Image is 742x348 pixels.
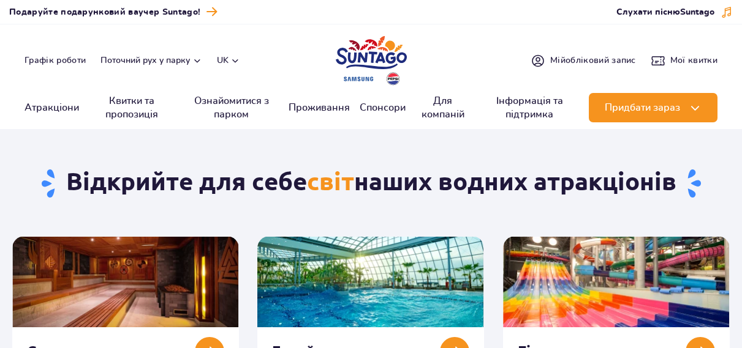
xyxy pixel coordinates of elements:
a: Подаруйте подарунковий ваучер Suntago! [9,4,218,20]
span: Suntago [680,8,714,17]
span: Слухати пісню [616,6,714,18]
a: Park of Poland [336,31,407,87]
button: Слухати піснюSuntago [616,6,733,18]
a: Графік роботи [25,54,86,67]
a: Спонсори [360,93,406,122]
a: Квитки та пропозиція [89,93,174,122]
a: Ознайомитися з парком [184,93,279,122]
h1: Відкрийте для себе наших водних атракціонів [12,166,730,199]
button: Поточний рух у парку [100,56,202,65]
span: Подаруйте подарунковий ваучер Suntago! [9,6,200,18]
a: Проживання [289,93,350,122]
span: Придбати зараз [605,102,680,113]
button: uk [217,54,240,67]
a: Мійобліковий запис [531,53,636,68]
a: Для компаній [415,93,470,122]
a: Мої квитки [651,53,717,68]
span: світ [307,168,354,195]
span: Мої квитки [670,54,717,67]
span: Мій обліковий запис [550,54,636,67]
button: Придбати зараз [589,93,717,122]
a: Атракціони [25,93,79,122]
a: Інформація та підтримка [480,93,579,122]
